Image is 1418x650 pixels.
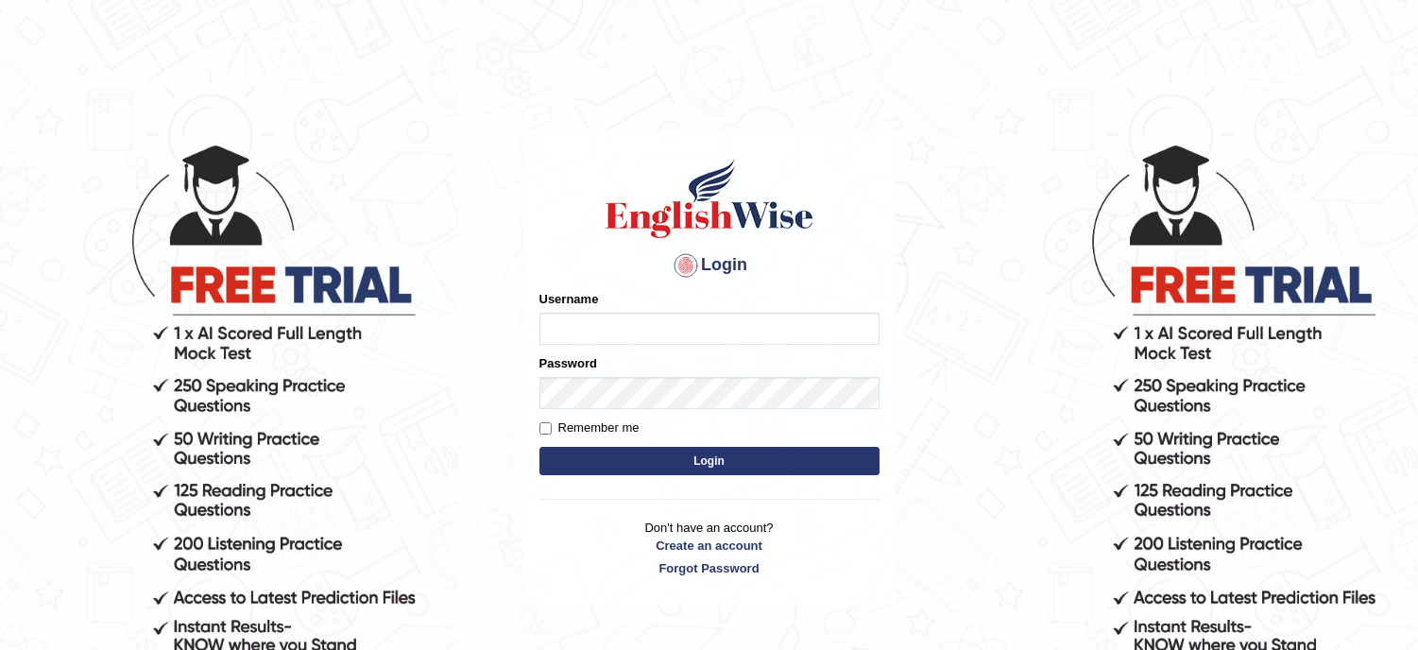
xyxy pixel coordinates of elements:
label: Remember me [539,419,640,437]
label: Username [539,290,599,308]
p: Don't have an account? [539,519,880,577]
h4: Login [539,250,880,281]
img: Logo of English Wise sign in for intelligent practice with AI [602,156,817,241]
input: Remember me [539,422,552,435]
button: Login [539,447,880,475]
label: Password [539,354,597,372]
a: Create an account [539,537,880,555]
a: Forgot Password [539,559,880,577]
